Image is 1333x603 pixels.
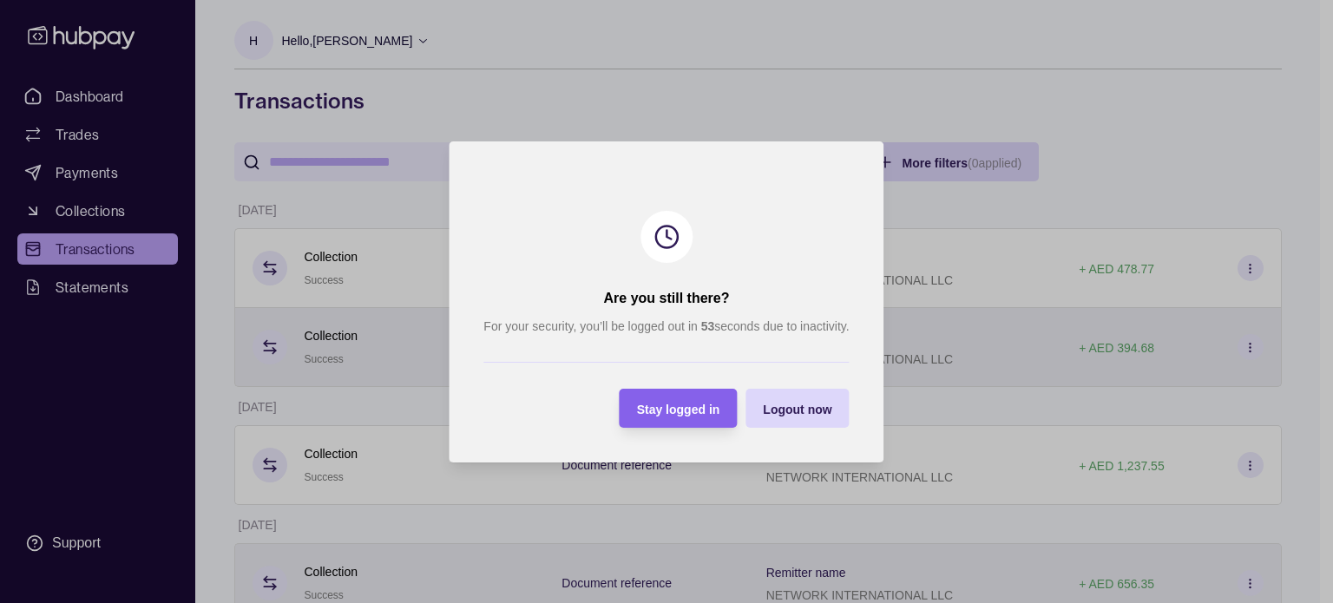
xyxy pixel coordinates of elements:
strong: 53 [701,319,715,333]
button: Stay logged in [620,389,738,428]
p: For your security, you’ll be logged out in seconds due to inactivity. [483,317,849,336]
button: Logout now [745,389,849,428]
span: Stay logged in [637,402,720,416]
span: Logout now [763,402,831,416]
h2: Are you still there? [604,289,730,308]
